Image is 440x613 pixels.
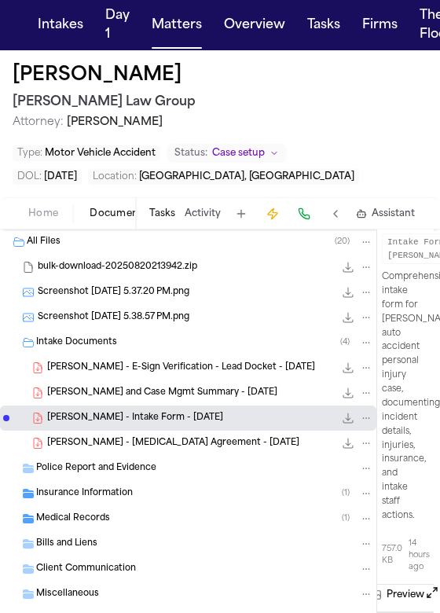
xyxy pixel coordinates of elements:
span: Attorney: [13,116,64,128]
button: Intakes [31,9,90,41]
button: Activity [185,207,221,220]
button: Download bulk-download-20250820213942.zip [340,259,356,275]
button: Matters [145,9,208,41]
button: Change status from Case setup [167,144,287,163]
span: [PERSON_NAME] [67,116,163,128]
span: [GEOGRAPHIC_DATA], [GEOGRAPHIC_DATA] [139,172,354,182]
button: Download Screenshot 2025-08-20 at 5.37.20 PM.png [340,284,356,300]
span: [PERSON_NAME] - Intake Form - [DATE] [47,412,223,425]
button: Open preview [424,585,440,605]
span: 757.0 KB [382,543,402,567]
button: Tasks [301,9,346,41]
span: Screenshot [DATE] 5.37.20 PM.png [38,286,189,299]
span: 14 hours ago [409,538,430,573]
button: Edit DOL: 2025-08-05 [13,169,82,185]
button: Download Screenshot 2025-08-20 at 5.38.57 PM.png [340,310,356,325]
span: Screenshot [DATE] 5.38.57 PM.png [38,311,189,325]
button: Overview [218,9,291,41]
span: Location : [93,172,137,182]
button: Download J. Pierre - Retainer Agreement - 8.12.25 [340,435,356,451]
span: ( 1 ) [342,514,350,523]
button: Firms [356,9,404,41]
h2: [PERSON_NAME] Law Group [13,91,427,113]
span: [DATE] [44,172,77,182]
button: Edit matter name [13,63,181,88]
span: Motor Vehicle Accident [45,149,156,158]
span: ( 1 ) [342,489,350,497]
span: Status: [174,147,207,160]
h3: Preview [387,589,424,601]
span: Medical Records [36,512,110,526]
button: Tasks [149,207,175,220]
button: Edit Type: Motor Vehicle Accident [13,145,160,161]
span: ( 20 ) [335,237,350,246]
span: Type : [17,149,42,158]
button: Add Task [230,203,252,225]
span: Home [28,207,58,220]
span: Documents [90,207,148,220]
span: Miscellaneous [36,588,99,601]
span: [PERSON_NAME] - [MEDICAL_DATA] Agreement - [DATE] [47,437,299,450]
button: Download J. Pierre - E-Sign Verification - Lead Docket - 8.12.24 [340,360,356,376]
span: Intake Documents [36,336,117,350]
p: Comprehensive intake form for [PERSON_NAME] auto accident personal injury case, documenting incid... [382,270,423,523]
span: [PERSON_NAME] and Case Mgmt Summary - [DATE] [47,387,277,400]
span: ( 4 ) [340,338,350,347]
span: All Files [27,236,60,249]
span: Bills and Liens [36,538,97,551]
button: Download J. Pierre - Intake and Case Mgmt Summary - 8.5.25 [340,385,356,401]
span: Assistant [372,207,415,220]
button: Make a Call [293,203,315,225]
span: Client Communication [36,563,136,576]
span: Case setup [212,147,265,160]
span: Police Report and Evidence [36,462,156,475]
span: bulk-download-20250820213942.zip [38,261,197,274]
button: Assistant [356,207,415,220]
span: DOL : [17,172,42,182]
span: Insurance Information [36,487,133,501]
h1: [PERSON_NAME] [13,63,181,88]
button: Edit Location: Orlando, FL [88,169,359,185]
button: Open preview [424,585,440,600]
button: Download J. Pierre - Intake Form - 8.5.25 [340,410,356,426]
span: [PERSON_NAME] - E-Sign Verification - Lead Docket - [DATE] [47,362,315,375]
button: Create Immediate Task [262,203,284,225]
